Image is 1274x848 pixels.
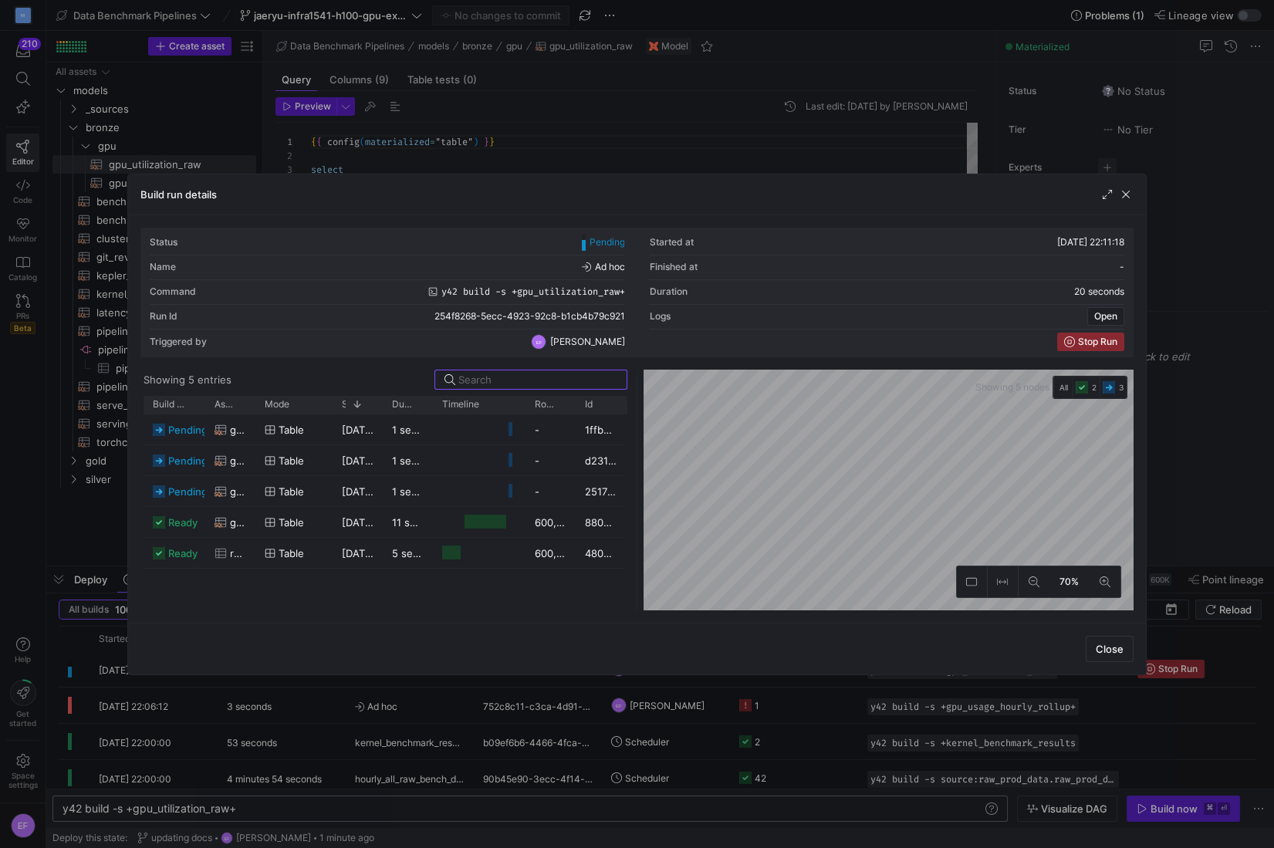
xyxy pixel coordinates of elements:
[1078,336,1117,347] span: Stop Run
[144,373,231,386] div: Showing 5 entries
[230,508,246,538] span: gpu_utilization_raw
[582,262,624,272] span: Ad hoc
[576,414,626,444] div: 1ffb661e-3cb7-4a91-9e40-b6b96949b4b6
[1119,383,1124,392] span: 3
[1092,383,1097,392] span: 2
[1087,307,1124,326] button: Open
[342,399,346,410] span: Started at
[1056,573,1082,590] span: 70%
[975,382,1053,393] span: Showing 5 nodes
[168,508,198,538] span: ready
[342,516,418,529] span: [DATE] 22:11:24
[392,424,435,436] y42-duration: 1 second
[168,415,208,445] span: pending
[144,538,626,569] div: Press SPACE to select this row.
[150,262,176,272] div: Name
[525,538,576,568] div: 600,351
[458,373,617,386] input: Search
[1059,381,1068,394] span: All
[1049,566,1090,597] button: 70%
[589,237,624,248] span: Pending
[279,477,304,507] span: table
[549,336,624,347] span: [PERSON_NAME]
[153,399,185,410] span: Build status
[1057,236,1124,248] span: [DATE] 22:11:18
[144,414,626,445] div: Press SPACE to select this row.
[649,286,687,297] div: Duration
[342,424,417,436] span: [DATE] 22:11:37
[215,399,235,410] span: Asset
[649,311,670,322] div: Logs
[525,507,576,537] div: 600,032
[342,485,417,498] span: [DATE] 22:11:37
[230,477,246,507] span: gpu_utilization_by_day_agg
[576,476,626,506] div: 25172075-b64d-4ccb-a6ac-b6f947f5c01f
[525,414,576,444] div: -
[585,399,593,410] span: Id
[392,547,442,559] y42-duration: 5 seconds
[392,516,445,529] y42-duration: 11 seconds
[649,237,693,248] div: Started at
[230,446,246,476] span: gpu_capacity_by_time_by_gpu_agg
[279,415,304,445] span: table
[1074,286,1124,297] y42-duration: 20 seconds
[1120,261,1124,272] span: -
[576,445,626,475] div: d2310c40-c6db-4a5c-ba60-84134193aabe
[144,445,626,476] div: Press SPACE to select this row.
[230,539,246,569] span: raw_prod_data_kps_gpu_metrics
[442,399,479,410] span: Timeline
[279,508,304,538] span: table
[140,188,217,201] h3: Build run details
[150,237,177,248] div: Status
[1086,636,1134,662] button: Close
[525,445,576,475] div: -
[1096,643,1124,655] span: Close
[649,262,697,272] div: Finished at
[168,446,208,476] span: pending
[392,485,435,498] y42-duration: 1 second
[144,476,626,507] div: Press SPACE to select this row.
[150,286,196,297] div: Command
[434,311,624,322] span: 254f8268-5ecc-4923-92c8-b1cb4b79c921
[265,399,289,410] span: Mode
[144,507,626,538] div: Press SPACE to select this row.
[392,399,413,410] span: Duration
[168,477,208,507] span: pending
[576,538,626,568] div: 480a30fd-81fc-4a1f-96c3-4948a406658e
[279,539,304,569] span: Table
[441,286,624,297] span: y42 build -s +gpu_utilization_raw+
[576,507,626,537] div: 880665b4-bebb-45f7-9388-0998237ece07
[531,334,546,350] div: EF
[535,399,556,410] span: Rows
[230,415,246,445] span: gpu_allocated_by_time_by_namespace_agg
[150,311,177,322] div: Run Id
[1094,311,1117,322] span: Open
[168,539,198,569] span: ready
[150,336,207,347] div: Triggered by
[1057,333,1124,351] button: Stop Run
[342,547,417,559] span: [DATE] 22:11:18
[342,454,417,467] span: [DATE] 22:11:37
[279,446,304,476] span: table
[525,476,576,506] div: -
[392,454,435,467] y42-duration: 1 second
